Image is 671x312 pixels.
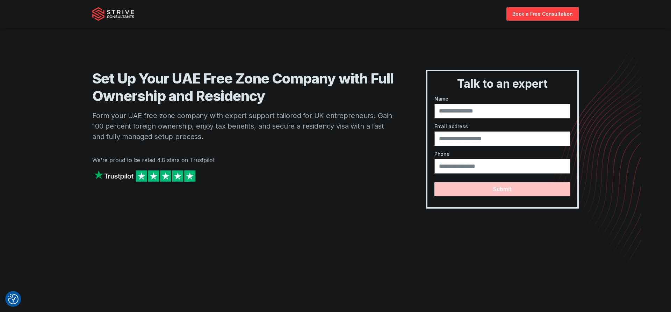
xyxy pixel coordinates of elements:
[92,70,398,105] h1: Set Up Your UAE Free Zone Company with Full Ownership and Residency
[434,182,570,196] button: Submit
[434,95,570,102] label: Name
[434,150,570,158] label: Phone
[92,7,134,21] img: Strive Consultants
[92,156,398,164] p: We're proud to be rated 4.8 stars on Trustpilot
[8,294,19,304] img: Revisit consent button
[430,77,575,91] h3: Talk to an expert
[434,123,570,130] label: Email address
[92,110,398,142] p: Form your UAE free zone company with expert support tailored for UK entrepreneurs. Gain 100 perce...
[506,7,579,20] a: Book a Free Consultation
[92,168,197,183] img: Strive on Trustpilot
[8,294,19,304] button: Consent Preferences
